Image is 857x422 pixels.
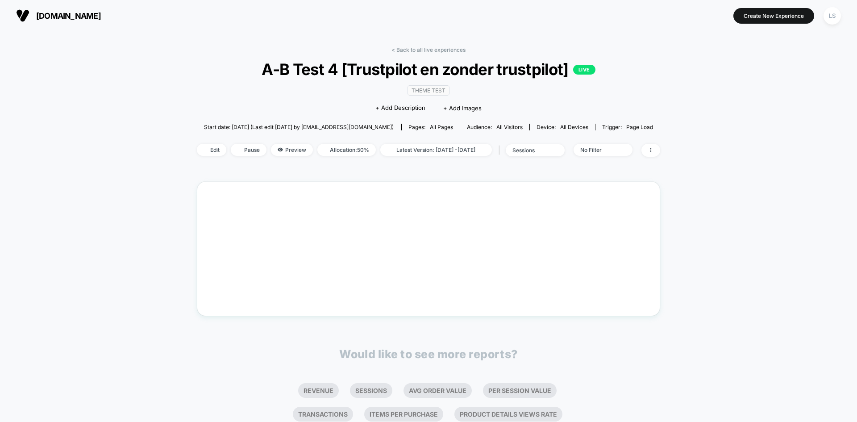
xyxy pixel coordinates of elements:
[512,147,548,154] div: sessions
[408,85,449,96] span: Theme Test
[293,407,353,422] li: Transactions
[496,144,506,157] span: |
[443,104,482,112] span: + Add Images
[483,383,557,398] li: Per Session Value
[408,124,453,130] div: Pages:
[231,144,266,156] span: Pause
[580,146,616,153] div: No Filter
[573,65,595,75] p: LIVE
[339,347,518,361] p: Would like to see more reports?
[350,383,392,398] li: Sessions
[317,144,376,156] span: Allocation: 50%
[733,8,814,24] button: Create New Experience
[824,7,841,25] div: LS
[430,124,453,130] span: all pages
[197,144,226,156] span: Edit
[271,144,313,156] span: Preview
[380,144,492,156] span: Latest Version: [DATE] - [DATE]
[602,124,653,130] div: Trigger:
[626,124,653,130] span: Page Load
[220,60,637,79] span: A-B Test 4 [Trustpilot en zonder trustpilot]
[560,124,588,130] span: all devices
[298,383,339,398] li: Revenue
[13,8,104,23] button: [DOMAIN_NAME]
[467,124,523,130] div: Audience:
[529,124,595,130] span: Device:
[204,124,394,130] span: Start date: [DATE] (Last edit [DATE] by [EMAIL_ADDRESS][DOMAIN_NAME])
[391,46,466,53] a: < Back to all live experiences
[16,9,29,22] img: Visually logo
[821,7,844,25] button: LS
[375,104,425,113] span: + Add Description
[496,124,523,130] span: All Visitors
[36,11,101,21] span: [DOMAIN_NAME]
[454,407,562,422] li: Product Details Views Rate
[364,407,443,422] li: Items Per Purchase
[404,383,472,398] li: Avg Order Value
